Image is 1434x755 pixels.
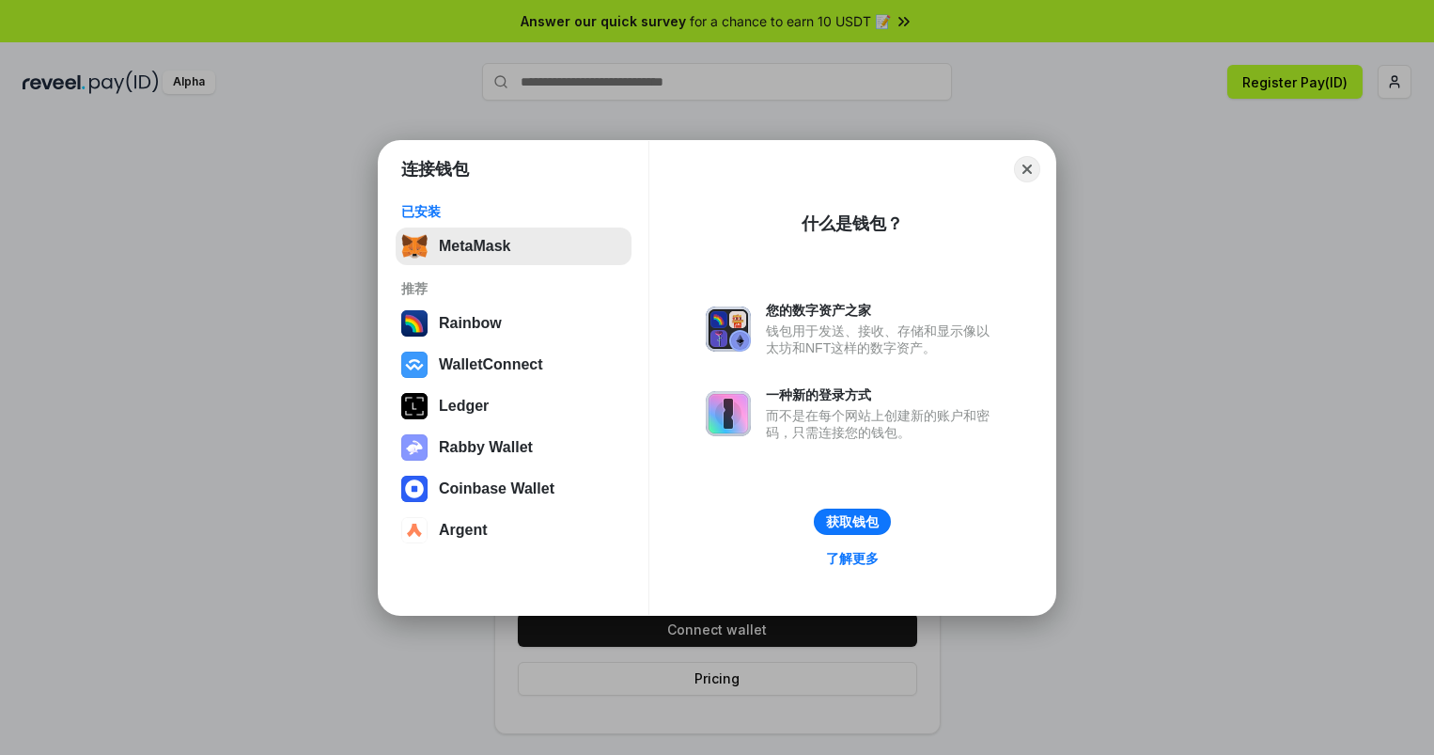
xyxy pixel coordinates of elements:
h1: 连接钱包 [401,158,469,181]
div: 什么是钱包？ [802,212,903,235]
button: Rainbow [396,305,631,342]
div: Rainbow [439,315,502,332]
img: svg+xml,%3Csvg%20xmlns%3D%22http%3A%2F%2Fwww.w3.org%2F2000%2Fsvg%22%20fill%3D%22none%22%20viewBox... [706,307,751,352]
button: MetaMask [396,228,631,265]
div: MetaMask [439,238,510,255]
div: Coinbase Wallet [439,480,554,497]
button: Coinbase Wallet [396,470,631,508]
div: WalletConnect [439,356,543,373]
img: svg+xml,%3Csvg%20width%3D%2228%22%20height%3D%2228%22%20viewBox%3D%220%200%2028%2028%22%20fill%3D... [401,517,428,543]
button: Argent [396,511,631,549]
img: svg+xml,%3Csvg%20fill%3D%22none%22%20height%3D%2233%22%20viewBox%3D%220%200%2035%2033%22%20width%... [401,233,428,260]
button: Rabby Wallet [396,429,631,466]
div: 推荐 [401,280,626,297]
div: Ledger [439,398,489,415]
div: Rabby Wallet [439,439,533,456]
button: 获取钱包 [814,509,891,535]
div: 了解更多 [826,550,879,567]
img: svg+xml,%3Csvg%20xmlns%3D%22http%3A%2F%2Fwww.w3.org%2F2000%2Fsvg%22%20fill%3D%22none%22%20viewBox... [706,391,751,436]
button: Ledger [396,387,631,425]
a: 了解更多 [815,546,890,571]
div: 而不是在每个网站上创建新的账户和密码，只需连接您的钱包。 [766,407,999,441]
button: WalletConnect [396,346,631,384]
div: Argent [439,522,488,539]
button: Close [1014,156,1040,182]
div: 您的数字资产之家 [766,302,999,319]
img: svg+xml,%3Csvg%20width%3D%22120%22%20height%3D%22120%22%20viewBox%3D%220%200%20120%20120%22%20fil... [401,310,428,337]
div: 获取钱包 [826,513,879,530]
div: 一种新的登录方式 [766,386,999,403]
div: 钱包用于发送、接收、存储和显示像以太坊和NFT这样的数字资产。 [766,322,999,356]
img: svg+xml,%3Csvg%20xmlns%3D%22http%3A%2F%2Fwww.w3.org%2F2000%2Fsvg%22%20width%3D%2228%22%20height%3... [401,393,428,419]
img: svg+xml,%3Csvg%20width%3D%2228%22%20height%3D%2228%22%20viewBox%3D%220%200%2028%2028%22%20fill%3D... [401,476,428,502]
img: svg+xml,%3Csvg%20xmlns%3D%22http%3A%2F%2Fwww.w3.org%2F2000%2Fsvg%22%20fill%3D%22none%22%20viewBox... [401,434,428,461]
div: 已安装 [401,203,626,220]
img: svg+xml,%3Csvg%20width%3D%2228%22%20height%3D%2228%22%20viewBox%3D%220%200%2028%2028%22%20fill%3D... [401,352,428,378]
